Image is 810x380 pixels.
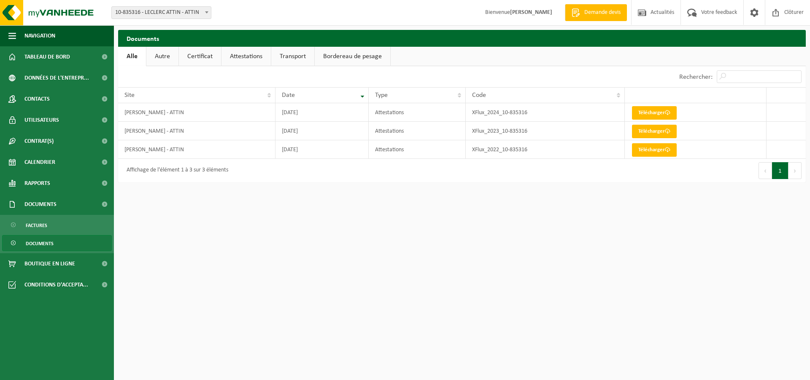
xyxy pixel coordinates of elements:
[24,67,89,88] span: Données de l'entrepr...
[510,9,552,16] strong: [PERSON_NAME]
[2,217,112,233] a: Factures
[26,235,54,252] span: Documents
[24,253,75,274] span: Boutique en ligne
[24,110,59,131] span: Utilisateurs
[369,103,466,122] td: Attestations
[24,274,88,295] span: Conditions d'accepta...
[118,140,275,159] td: [PERSON_NAME] - ATTIN
[146,47,178,66] a: Autre
[24,131,54,152] span: Contrat(s)
[565,4,627,21] a: Demande devis
[24,194,57,215] span: Documents
[679,74,713,80] label: Rechercher:
[179,47,221,66] a: Certificat
[24,88,50,110] span: Contacts
[24,25,55,46] span: Navigation
[466,103,625,122] td: XFlux_2024_10-835316
[24,173,50,194] span: Rapports
[124,92,135,99] span: Site
[466,122,625,140] td: XFlux_2023_10-835316
[122,163,228,178] div: Affichage de l'élément 1 à 3 sur 3 éléments
[632,143,677,157] a: Télécharger
[759,162,772,179] button: Previous
[271,47,314,66] a: Transport
[221,47,271,66] a: Attestations
[472,92,486,99] span: Code
[369,140,466,159] td: Attestations
[282,92,295,99] span: Date
[582,8,623,17] span: Demande devis
[26,217,47,233] span: Factures
[375,92,388,99] span: Type
[111,6,211,19] span: 10-835316 - LECLERC ATTIN - ATTIN
[275,103,369,122] td: [DATE]
[24,152,55,173] span: Calendrier
[24,46,70,67] span: Tableau de bord
[315,47,390,66] a: Bordereau de pesage
[118,30,806,46] h2: Documents
[118,103,275,122] td: [PERSON_NAME] - ATTIN
[2,235,112,251] a: Documents
[632,106,677,120] a: Télécharger
[369,122,466,140] td: Attestations
[632,125,677,138] a: Télécharger
[275,122,369,140] td: [DATE]
[772,162,788,179] button: 1
[275,140,369,159] td: [DATE]
[118,122,275,140] td: [PERSON_NAME] - ATTIN
[466,140,625,159] td: XFlux_2022_10-835316
[118,47,146,66] a: Alle
[112,7,211,19] span: 10-835316 - LECLERC ATTIN - ATTIN
[788,162,802,179] button: Next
